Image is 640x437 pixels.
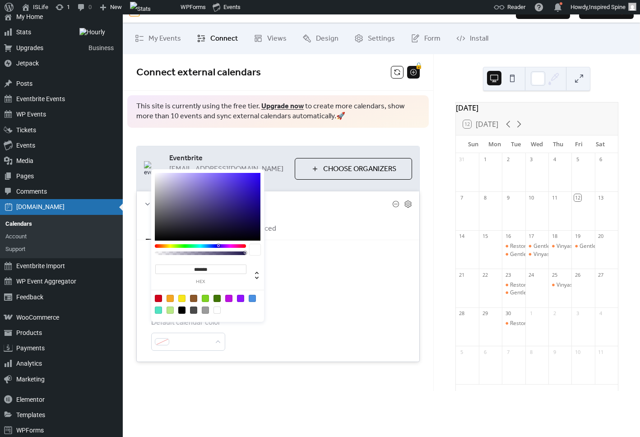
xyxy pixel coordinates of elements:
span: Inspired Spine [589,4,626,10]
div: 19 [574,233,581,240]
div: Sat [589,135,611,153]
span: Essence Flow [154,199,392,210]
div: Gentle Flow: Flexibility and Stress Relief Yoga [502,251,525,258]
div: #FFFFFF [213,307,221,314]
a: My Account [469,5,507,16]
div: 11 [598,349,604,355]
div: 31 [459,156,465,163]
div: #F8E71C [178,295,186,302]
div: Tue [505,135,526,153]
a: Upgrade now [261,99,304,113]
div: #8B572A [190,295,197,302]
div: 3 [574,310,581,317]
div: 3 [528,156,535,163]
div: 13 [598,194,604,201]
div: 5 [459,349,465,355]
div: 6 [598,156,604,163]
button: Settings [146,217,187,240]
div: 7 [459,194,465,201]
div: 29 [482,310,488,317]
div: #BD10E0 [225,295,232,302]
div: 5 [574,156,581,163]
div: #B8E986 [167,307,174,314]
a: Install [450,26,495,51]
label: hex [155,279,246,284]
div: Wed [526,135,547,153]
button: Choose Organizers [295,158,412,180]
a: My Events [128,26,188,51]
img: Views over 48 hours. Click for more Jetpack Stats. [130,2,151,16]
span: Design [316,33,339,44]
div: #000000 [178,307,186,314]
span: Choose Organizers [323,164,396,175]
div: 25 [551,271,558,278]
span: Business [88,44,114,52]
div: 8 [528,349,535,355]
div: #417505 [213,295,221,302]
div: Restorative Yoga: Deep Stretching and Relaxation [502,320,525,327]
div: Mon [484,135,505,153]
div: 2 [551,310,558,317]
div: 28 [459,310,465,317]
div: 7 [505,349,511,355]
div: Vinyasa Flow: Yoga for Strength and Balance [548,242,571,250]
div: 11 [551,194,558,201]
div: 4 [551,156,558,163]
div: #9B9B9B [202,307,209,314]
a: Contact Us [425,5,460,16]
a: Views [247,26,293,51]
div: 17 [528,233,535,240]
div: Thu [547,135,569,153]
a: Form [404,26,447,51]
div: [DATE] [456,102,618,113]
div: 20 [598,233,604,240]
div: 26 [574,271,581,278]
a: Settings [348,26,402,51]
div: 23 [505,271,511,278]
div: 4 [598,310,604,317]
span: Views [267,33,287,44]
div: #7ED321 [202,295,209,302]
div: #D0021B [155,295,162,302]
div: Restorative Yoga: Deep Stretching and Relaxation [502,281,525,289]
div: Restorative Yoga: Deep Stretching and Relaxation [502,242,525,250]
img: Inspired Spine's avatar [628,3,636,11]
span: This site is currently using the free tier. to create more calendars, show more than 10 events an... [136,102,420,122]
span: Install [470,33,488,44]
div: Sun [463,135,484,153]
span: Connect [210,33,238,44]
div: 9 [551,349,558,355]
a: Design [296,26,345,51]
span: My Events [148,33,181,44]
div: 30 [505,310,511,317]
div: Gentle Flow: Flexibility and Stress Relief Yoga [502,289,525,297]
div: 1 [482,156,488,163]
div: Gentle Flow: Flexibility and Stress Relief Yoga [510,251,622,258]
div: 10 [528,194,535,201]
img: Hourly views [79,28,116,37]
div: Gentle Flow: Flexibility and Stress Relief Yoga [525,242,548,250]
div: 12 [574,194,581,201]
span: Eventbrite [169,153,288,164]
div: 22 [482,271,488,278]
div: Restorative Yoga: Deep Stretching and Relaxation [510,320,634,327]
div: 24 [528,271,535,278]
div: 16 [505,233,511,240]
div: Fri [568,135,589,153]
span: Form [424,33,441,44]
div: 15 [482,233,488,240]
span: [EMAIL_ADDRESS][DOMAIN_NAME] [169,164,283,175]
div: Restorative Yoga: Deep Stretching and Relaxation [510,242,634,250]
span: Contact Us [425,6,460,17]
div: 2 [505,156,511,163]
span: Publish [523,6,551,17]
span: Connect external calendars [136,63,261,83]
span: My Account [469,6,507,17]
div: #4A90E2 [249,295,256,302]
div: Gentle Flow: Flexibility and Stress Relief Yoga [510,289,622,297]
div: 6 [482,349,488,355]
div: #F5A623 [167,295,174,302]
div: 9 [505,194,511,201]
div: 1 [528,310,535,317]
div: 27 [598,271,604,278]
